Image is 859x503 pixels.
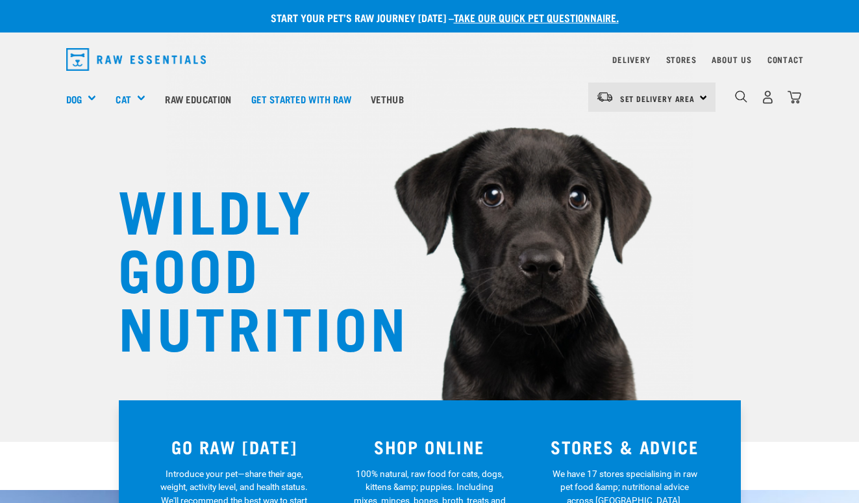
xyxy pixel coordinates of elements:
[340,437,519,457] h3: SHOP ONLINE
[56,43,804,76] nav: dropdown navigation
[118,179,378,354] h1: WILDLY GOOD NUTRITION
[735,90,747,103] img: home-icon-1@2x.png
[66,48,206,71] img: Raw Essentials Logo
[145,437,325,457] h3: GO RAW [DATE]
[620,96,695,101] span: Set Delivery Area
[535,437,715,457] h3: STORES & ADVICE
[596,91,614,103] img: van-moving.png
[788,90,801,104] img: home-icon@2x.png
[612,57,650,62] a: Delivery
[242,73,361,125] a: Get started with Raw
[361,73,414,125] a: Vethub
[454,14,619,20] a: take our quick pet questionnaire.
[712,57,751,62] a: About Us
[761,90,775,104] img: user.png
[767,57,804,62] a: Contact
[666,57,697,62] a: Stores
[116,92,131,107] a: Cat
[66,92,82,107] a: Dog
[155,73,241,125] a: Raw Education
